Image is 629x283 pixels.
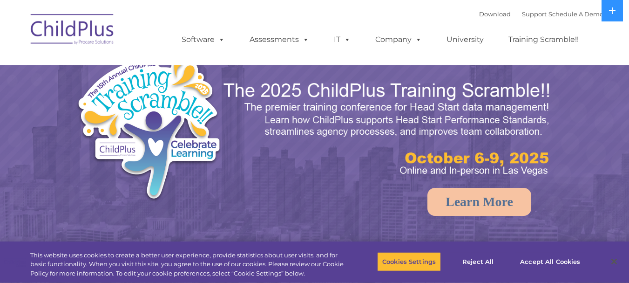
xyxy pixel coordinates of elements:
a: IT [325,30,360,49]
a: Company [366,30,431,49]
a: Learn More [427,188,531,216]
a: Support [522,10,547,18]
a: Training Scramble!! [499,30,588,49]
a: University [437,30,493,49]
button: Close [604,251,624,272]
button: Reject All [449,252,507,271]
a: Download [479,10,511,18]
div: This website uses cookies to create a better user experience, provide statistics about user visit... [30,251,346,278]
a: Schedule A Demo [548,10,603,18]
font: | [479,10,603,18]
button: Accept All Cookies [515,252,585,271]
a: Software [172,30,234,49]
button: Cookies Settings [377,252,441,271]
img: ChildPlus by Procare Solutions [26,7,119,54]
a: Assessments [240,30,318,49]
